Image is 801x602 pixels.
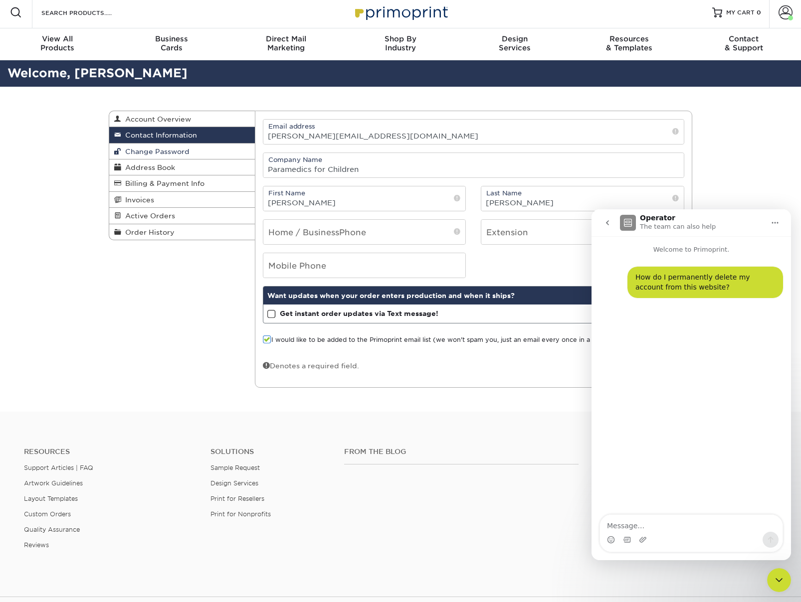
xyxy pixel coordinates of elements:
iframe: Intercom live chat [767,568,791,592]
a: Contact Information [109,127,255,143]
div: Want updates when your order enters production and when it ships? [263,287,684,304]
h4: Solutions [210,448,329,456]
span: Resources [572,34,686,43]
a: Invoices [109,192,255,208]
a: BusinessCards [114,28,228,60]
a: Layout Templates [24,495,78,502]
a: Custom Orders [24,510,71,518]
span: Change Password [121,148,190,155]
span: Contact [687,34,801,43]
a: Shop ByIndustry [343,28,457,60]
h4: From the Blog [344,448,579,456]
div: Denotes a required field. [263,360,359,371]
a: Print for Resellers [210,495,264,502]
div: Services [458,34,572,52]
a: Billing & Payment Info [109,175,255,191]
span: 0 [757,9,761,16]
input: SEARCH PRODUCTS..... [40,6,138,18]
a: Account Overview [109,111,255,127]
iframe: Intercom live chat [592,209,791,560]
a: Change Password [109,144,255,159]
span: Contact Information [121,131,197,139]
div: Cards [114,34,228,52]
h4: Resources [24,448,196,456]
img: Primoprint [351,1,450,23]
span: Direct Mail [229,34,343,43]
a: Direct MailMarketing [229,28,343,60]
a: Resources& Templates [572,28,686,60]
span: Address Book [121,163,175,171]
a: DesignServices [458,28,572,60]
a: Sample Request [210,464,260,471]
a: Order History [109,224,255,240]
a: Contact& Support [687,28,801,60]
strong: Get instant order updates via Text message! [280,309,438,317]
span: Business [114,34,228,43]
span: Billing & Payment Info [121,179,204,187]
iframe: Google Customer Reviews [2,572,85,599]
div: & Templates [572,34,686,52]
span: Design [458,34,572,43]
a: Design Services [210,479,258,487]
span: Invoices [121,196,154,204]
div: Marketing [229,34,343,52]
div: Industry [343,34,457,52]
span: Shop By [343,34,457,43]
a: Active Orders [109,208,255,224]
span: Order History [121,228,175,236]
div: & Support [687,34,801,52]
a: Reviews [24,541,49,549]
span: Account Overview [121,115,191,123]
a: Address Book [109,159,255,175]
label: I would like to be added to the Primoprint email list (we won't spam you, just an email every onc... [263,335,613,345]
a: Support Articles | FAQ [24,464,93,471]
a: Quality Assurance [24,526,80,533]
a: Print for Nonprofits [210,510,271,518]
a: Artwork Guidelines [24,479,83,487]
span: MY CART [726,8,755,17]
span: Active Orders [121,212,175,220]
